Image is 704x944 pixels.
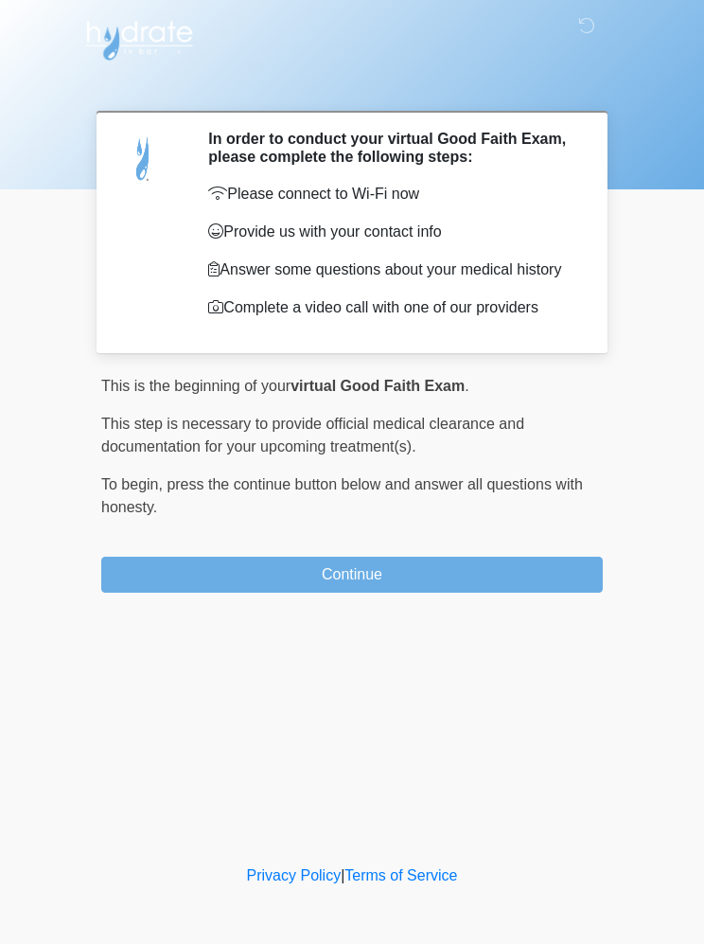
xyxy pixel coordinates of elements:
span: This step is necessary to provide official medical clearance and documentation for your upcoming ... [101,416,524,454]
button: Continue [101,557,603,593]
a: Privacy Policy [247,867,342,883]
span: press the continue button below and answer all questions with honesty. [101,476,583,515]
a: | [341,867,344,883]
p: Please connect to Wi-Fi now [208,183,574,205]
span: This is the beginning of your [101,378,290,394]
span: . [465,378,468,394]
h2: In order to conduct your virtual Good Faith Exam, please complete the following steps: [208,130,574,166]
span: To begin, [101,476,167,492]
p: Provide us with your contact info [208,221,574,243]
p: Answer some questions about your medical history [208,258,574,281]
a: Terms of Service [344,867,457,883]
img: Agent Avatar [115,130,172,187]
strong: virtual Good Faith Exam [290,378,465,394]
img: Hydrate IV Bar - Flagstaff Logo [82,14,196,62]
h1: ‎ ‎ ‎ ‎ [87,68,617,103]
p: Complete a video call with one of our providers [208,296,574,319]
